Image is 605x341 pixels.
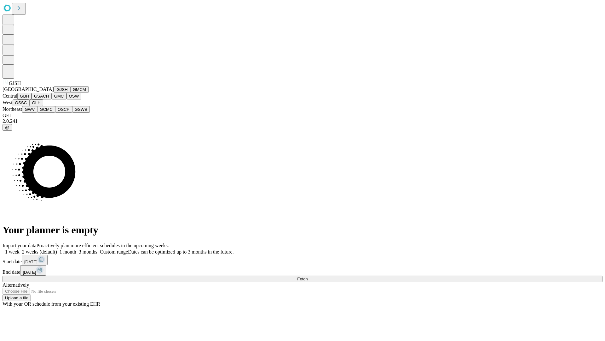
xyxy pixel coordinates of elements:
[3,124,12,131] button: @
[3,255,602,265] div: Start date
[3,100,13,105] span: West
[66,93,82,99] button: OSW
[70,86,89,93] button: GMCM
[3,113,602,118] div: GEI
[3,224,602,236] h1: Your planner is empty
[5,125,9,130] span: @
[79,249,97,254] span: 3 months
[100,249,128,254] span: Custom range
[51,93,66,99] button: GMC
[9,81,21,86] span: GJSH
[22,106,37,113] button: GWV
[20,265,46,276] button: [DATE]
[13,99,30,106] button: OSSC
[29,99,43,106] button: GLH
[37,106,55,113] button: GCMC
[32,93,51,99] button: GSACH
[3,282,29,288] span: Alternatively
[3,301,100,307] span: With your OR schedule from your existing EHR
[3,106,22,112] span: Northeast
[54,86,70,93] button: GJSH
[22,249,57,254] span: 2 weeks (default)
[55,106,72,113] button: OSCP
[297,277,308,281] span: Fetch
[3,276,602,282] button: Fetch
[3,93,17,99] span: Central
[3,87,54,92] span: [GEOGRAPHIC_DATA]
[3,295,31,301] button: Upload a file
[23,270,36,275] span: [DATE]
[60,249,76,254] span: 1 month
[3,118,602,124] div: 2.0.241
[128,249,233,254] span: Dates can be optimized up to 3 months in the future.
[3,265,602,276] div: End date
[24,260,37,264] span: [DATE]
[5,249,20,254] span: 1 week
[22,255,48,265] button: [DATE]
[37,243,169,248] span: Proactively plan more efficient schedules in the upcoming weeks.
[17,93,32,99] button: GBH
[72,106,90,113] button: GSWB
[3,243,37,248] span: Import your data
